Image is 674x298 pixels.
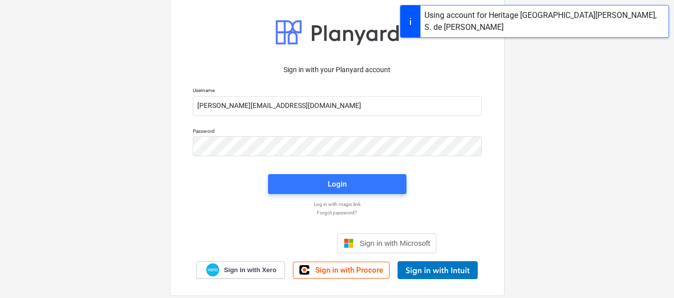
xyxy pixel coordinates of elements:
[206,263,219,277] img: Xero logo
[293,262,390,279] a: Sign in with Procore
[268,174,406,194] button: Login
[224,266,276,275] span: Sign in with Xero
[328,178,347,191] div: Login
[360,239,430,247] span: Sign in with Microsoft
[196,261,285,279] a: Sign in with Xero
[424,9,665,33] div: Using account for Heritage [GEOGRAPHIC_DATA][PERSON_NAME], S. de [PERSON_NAME]
[193,65,482,75] p: Sign in with your Planyard account
[193,87,482,96] p: Username
[344,238,354,248] img: Microsoft logo
[193,96,482,116] input: Username
[193,128,482,136] p: Password
[188,201,487,207] a: Log in with magic link
[188,209,487,216] a: Forgot password?
[315,266,383,275] span: Sign in with Procore
[233,232,334,254] iframe: Sign in with Google Button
